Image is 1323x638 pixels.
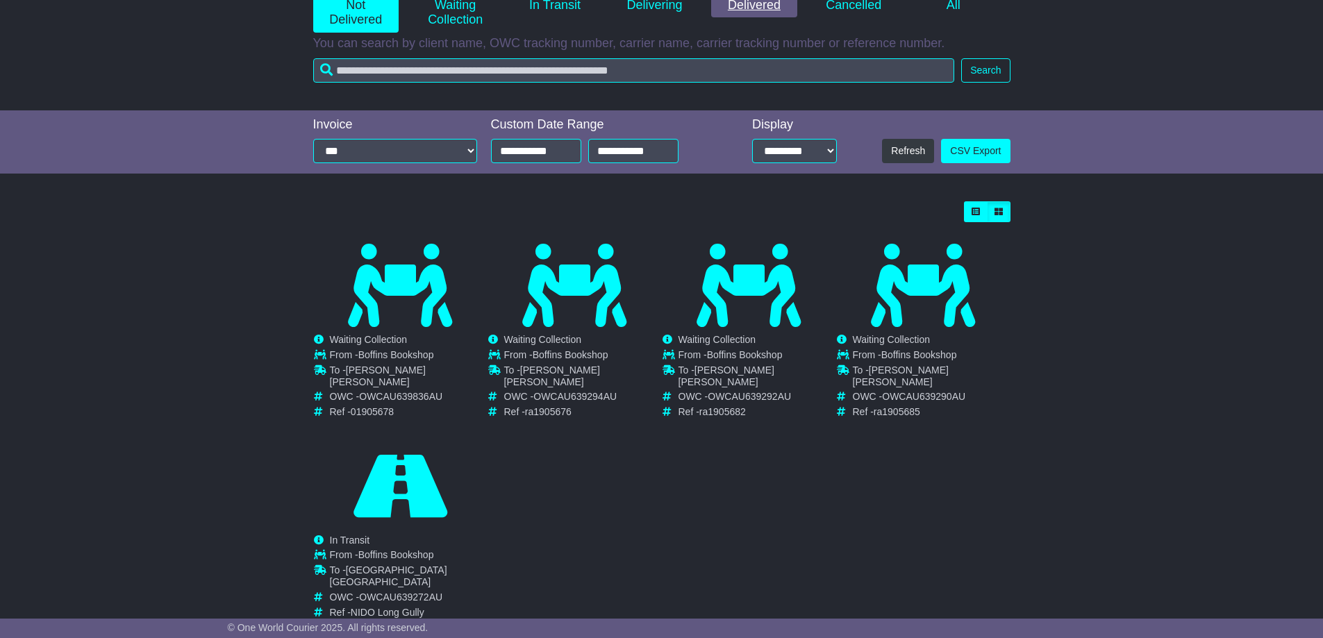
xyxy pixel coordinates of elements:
span: Boffins Bookshop [881,349,957,360]
td: To - [330,364,487,392]
button: Refresh [882,139,934,163]
td: From - [330,549,487,564]
span: OWCAU639290AU [882,391,965,402]
span: [PERSON_NAME] [PERSON_NAME] [330,364,426,387]
td: OWC - [504,391,661,406]
span: [GEOGRAPHIC_DATA] [GEOGRAPHIC_DATA] [330,564,447,587]
td: Ref - [853,406,1010,418]
span: Boffins Bookshop [707,349,783,360]
td: To - [679,364,835,392]
span: Waiting Collection [504,334,582,345]
span: OWCAU639294AU [533,391,617,402]
td: Ref - [679,406,835,418]
span: OWCAU639836AU [359,391,442,402]
td: Ref - [330,406,487,418]
span: ra1905682 [699,406,746,417]
p: You can search by client name, OWC tracking number, carrier name, carrier tracking number or refe... [313,36,1010,51]
span: NIDO Long Gully [351,607,424,618]
td: From - [679,349,835,364]
span: Boffins Bookshop [533,349,608,360]
span: ra1905685 [874,406,920,417]
span: Waiting Collection [853,334,931,345]
td: To - [504,364,661,392]
span: © One World Courier 2025. All rights reserved. [228,622,428,633]
td: To - [853,364,1010,392]
span: Waiting Collection [330,334,408,345]
span: Boffins Bookshop [358,349,434,360]
span: 01905678 [351,406,394,417]
span: ra1905676 [525,406,572,417]
span: OWCAU639292AU [708,391,791,402]
div: Custom Date Range [491,117,714,133]
td: Ref - [330,607,487,619]
td: OWC - [853,391,1010,406]
span: In Transit [330,535,370,546]
div: Invoice [313,117,477,133]
span: [PERSON_NAME] [PERSON_NAME] [679,364,774,387]
td: OWC - [330,391,487,406]
td: Ref - [504,406,661,418]
span: OWCAU639272AU [359,591,442,603]
button: Search [961,58,1010,83]
td: From - [504,349,661,364]
div: Display [752,117,837,133]
span: [PERSON_NAME] [PERSON_NAME] [504,364,600,387]
td: To - [330,564,487,591]
td: OWC - [330,591,487,607]
td: OWC - [679,391,835,406]
td: From - [330,349,487,364]
td: From - [853,349,1010,364]
span: Waiting Collection [679,334,756,345]
span: [PERSON_NAME] [PERSON_NAME] [853,364,949,387]
span: Boffins Bookshop [358,549,434,560]
a: CSV Export [941,139,1010,163]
